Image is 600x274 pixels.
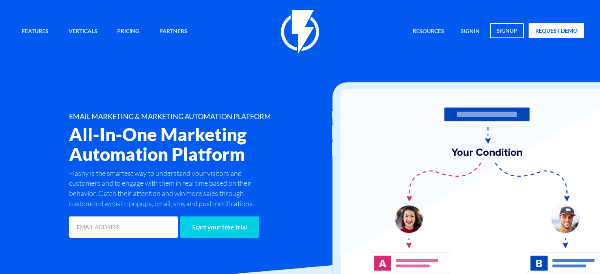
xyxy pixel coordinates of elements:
h2: All-In-One Marketing Automation Platform [69,125,342,164]
a: signin [455,23,486,40]
p: Flashy is the smartest way to understand your visitors and customers and to engage with them in r... [69,168,270,209]
a: Pricing [111,23,145,40]
a: signup [490,23,524,38]
input: Start your free trial [180,216,259,238]
a: Resources [407,23,450,40]
a: request demo [529,23,584,38]
h1: EMAIL MARKETING & MARKETING AUTOMATION PLATFORM [69,113,342,121]
a: Verticals [63,23,103,40]
a: Partners [153,23,193,40]
a: Features [16,23,54,40]
input: EMAIL ADDRESS [69,216,178,238]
